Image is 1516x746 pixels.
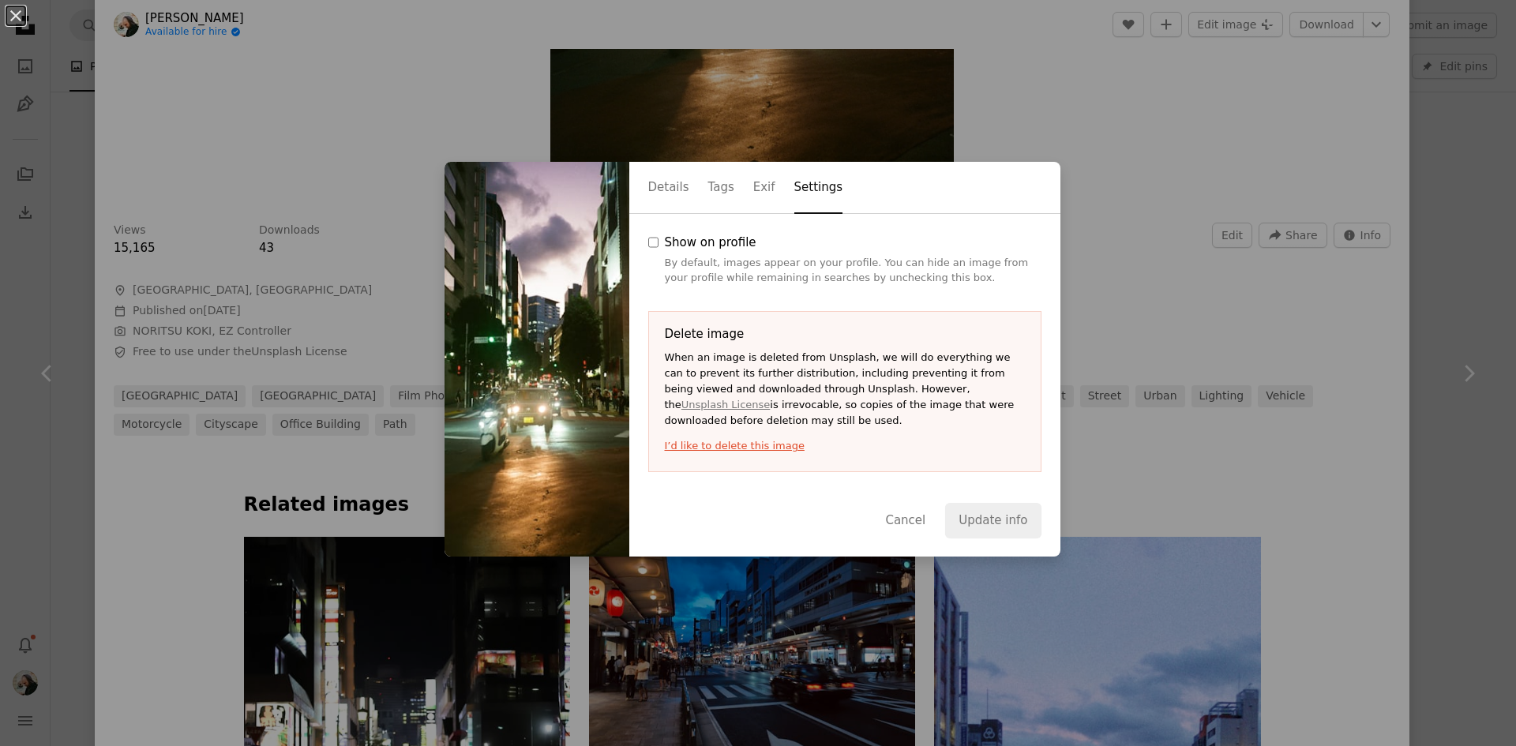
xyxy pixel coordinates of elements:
[872,503,939,538] button: Cancel
[665,324,1025,343] h4: Delete image
[665,438,1025,454] button: I’d like to delete this image
[681,399,771,410] a: Unsplash License
[665,255,1041,287] span: By default, images appear on your profile. You can hide an image from your profile while remainin...
[445,162,629,557] img: photo-1728390624719-a159aef7fe6b
[665,233,1041,252] span: Show on profile
[945,503,1041,538] button: Update info
[794,163,843,214] button: Settings
[708,163,734,214] button: Tags
[753,163,775,214] button: Exif
[665,350,1025,429] p: When an image is deleted from Unsplash, we will do everything we can to prevent its further distr...
[648,233,659,252] input: Show on profileBy default, images appear on your profile. You can hide an image from your profile...
[648,163,689,214] button: Details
